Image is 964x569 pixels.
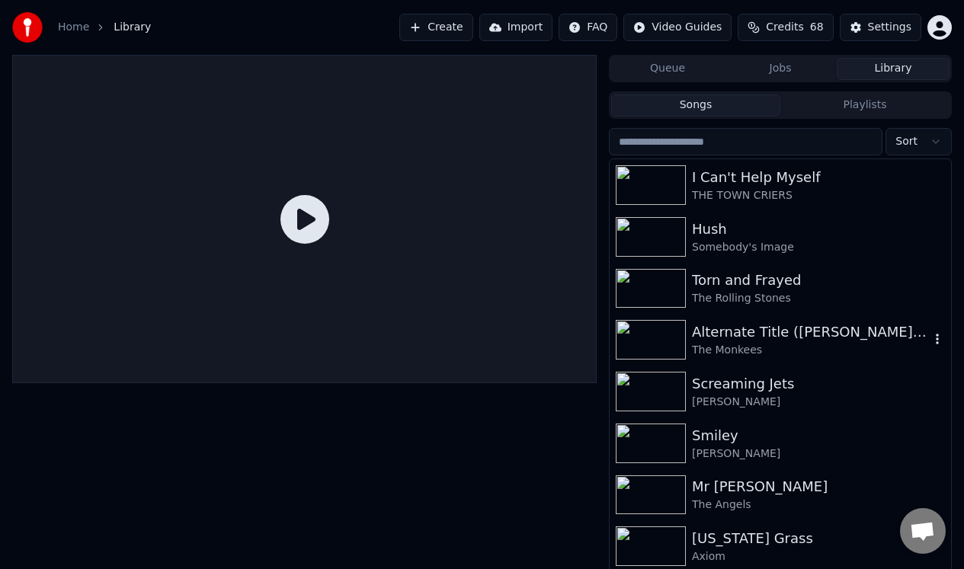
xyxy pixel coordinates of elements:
span: Sort [895,134,918,149]
div: THE TOWN CRIERS [692,188,945,203]
a: Home [58,20,89,35]
button: Songs [611,94,780,117]
div: Settings [868,20,911,35]
div: Alternate Title ([PERSON_NAME] Git) [692,321,930,343]
span: Library [114,20,151,35]
div: [PERSON_NAME] [692,446,945,462]
button: Video Guides [623,14,732,41]
div: Somebody's Image [692,240,945,255]
button: Import [479,14,552,41]
button: Settings [840,14,921,41]
div: Hush [692,219,945,240]
span: 68 [810,20,824,35]
span: Credits [766,20,803,35]
button: Library [837,58,950,80]
div: The Angels [692,497,945,513]
div: The Rolling Stones [692,291,945,306]
button: FAQ [559,14,617,41]
div: Smiley [692,425,945,446]
button: Credits68 [738,14,833,41]
div: I Can't Help Myself [692,167,945,188]
button: Queue [611,58,724,80]
img: youka [12,12,43,43]
a: Open chat [900,508,946,554]
div: The Monkees [692,343,930,358]
button: Create [399,14,473,41]
button: Jobs [724,58,837,80]
div: Torn and Frayed [692,270,945,291]
div: Mr [PERSON_NAME] [692,476,945,497]
div: Screaming Jets [692,373,945,395]
div: [US_STATE] Grass [692,528,945,549]
button: Playlists [780,94,950,117]
div: Axiom [692,549,945,564]
div: [PERSON_NAME] [692,395,945,410]
nav: breadcrumb [58,20,151,35]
